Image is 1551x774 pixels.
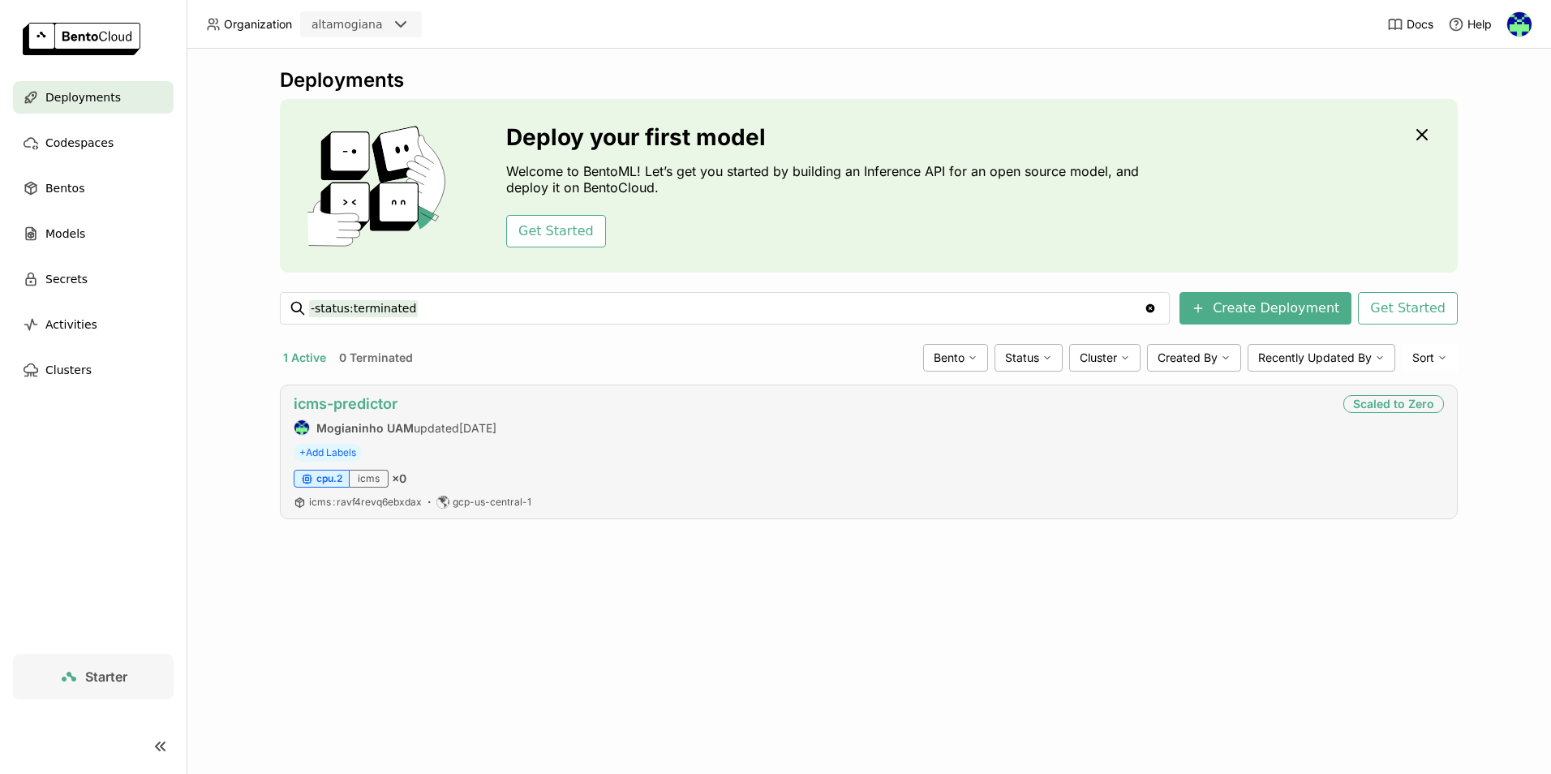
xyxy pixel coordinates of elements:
[923,344,988,372] div: Bento
[1147,344,1241,372] div: Created By
[23,23,140,55] img: logo
[45,178,84,198] span: Bentos
[1144,302,1157,315] svg: Clear value
[45,224,85,243] span: Models
[13,354,174,386] a: Clusters
[45,88,121,107] span: Deployments
[309,496,422,509] a: icms:ravf4revq6ebxdax
[316,421,414,435] strong: Mogianinho UAM
[1248,344,1395,372] div: Recently Updated By
[1080,350,1117,365] span: Cluster
[350,470,389,488] div: icms
[1507,12,1532,37] img: Mogianinho UAM
[333,496,335,508] span: :
[1005,350,1039,365] span: Status
[13,172,174,204] a: Bentos
[1358,292,1458,325] button: Get Started
[1258,350,1372,365] span: Recently Updated By
[1412,350,1434,365] span: Sort
[336,347,416,368] button: 0 Terminated
[294,444,362,462] span: +Add Labels
[280,68,1458,92] div: Deployments
[1343,395,1444,413] div: Scaled to Zero
[316,472,342,485] span: cpu.2
[309,295,1144,321] input: Search
[45,315,97,334] span: Activities
[453,496,531,509] span: gcp-us-central-1
[1407,17,1433,32] span: Docs
[1387,16,1433,32] a: Docs
[13,263,174,295] a: Secrets
[294,419,496,436] div: updated
[311,16,383,32] div: altamogiana
[85,669,127,685] span: Starter
[13,217,174,250] a: Models
[1158,350,1218,365] span: Created By
[294,395,397,412] a: icms-predictor
[309,496,422,508] span: icms ravf4revq6ebxdax
[293,125,467,247] img: cover onboarding
[1467,17,1492,32] span: Help
[224,17,292,32] span: Organization
[506,124,1147,150] h3: Deploy your first model
[13,81,174,114] a: Deployments
[1402,344,1458,372] div: Sort
[13,654,174,699] a: Starter
[506,215,606,247] button: Get Started
[294,420,309,435] img: Mogianinho UAM
[392,471,406,486] span: × 0
[1069,344,1141,372] div: Cluster
[934,350,965,365] span: Bento
[13,308,174,341] a: Activities
[1179,292,1351,325] button: Create Deployment
[280,347,329,368] button: 1 Active
[45,360,92,380] span: Clusters
[13,127,174,159] a: Codespaces
[506,163,1147,196] p: Welcome to BentoML! Let’s get you started by building an Inference API for an open source model, ...
[45,133,114,153] span: Codespaces
[459,421,496,435] span: [DATE]
[1448,16,1492,32] div: Help
[995,344,1063,372] div: Status
[45,269,88,289] span: Secrets
[385,17,386,33] input: Selected altamogiana.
